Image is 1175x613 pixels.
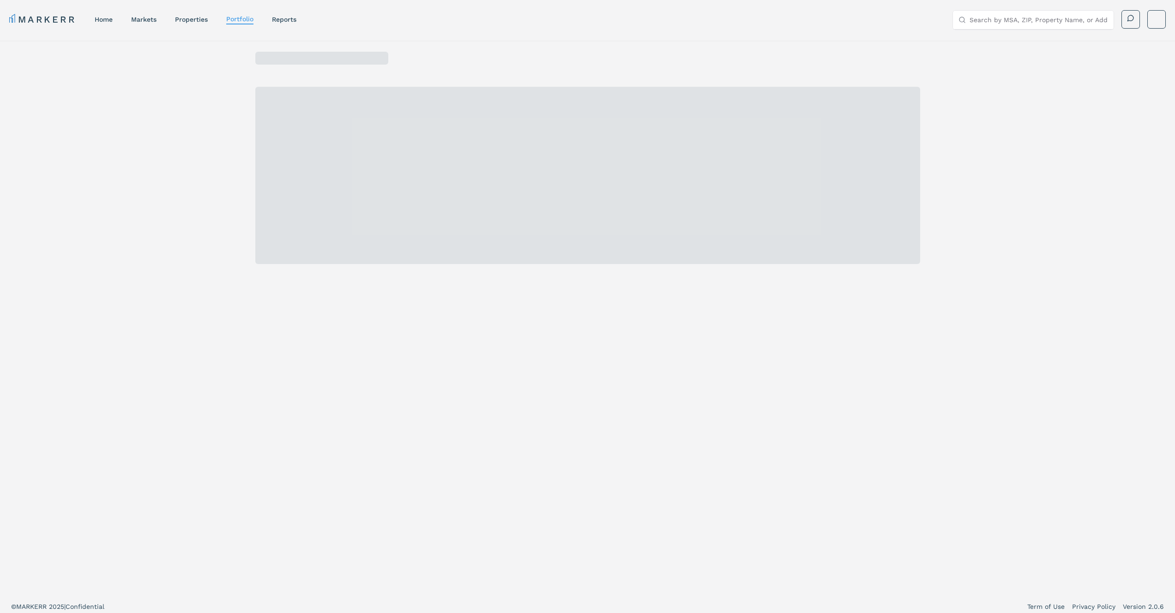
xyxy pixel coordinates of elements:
a: MARKERR [9,13,76,26]
span: Confidential [66,603,104,610]
a: Version 2.0.6 [1123,602,1164,611]
a: reports [272,16,296,23]
a: Term of Use [1027,602,1065,611]
a: Privacy Policy [1072,602,1115,611]
a: Portfolio [226,15,253,23]
span: MARKERR [16,603,49,610]
span: 2025 | [49,603,66,610]
span: © [11,603,16,610]
a: markets [131,16,157,23]
a: home [95,16,113,23]
a: properties [175,16,208,23]
input: Search by MSA, ZIP, Property Name, or Address [970,11,1108,29]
